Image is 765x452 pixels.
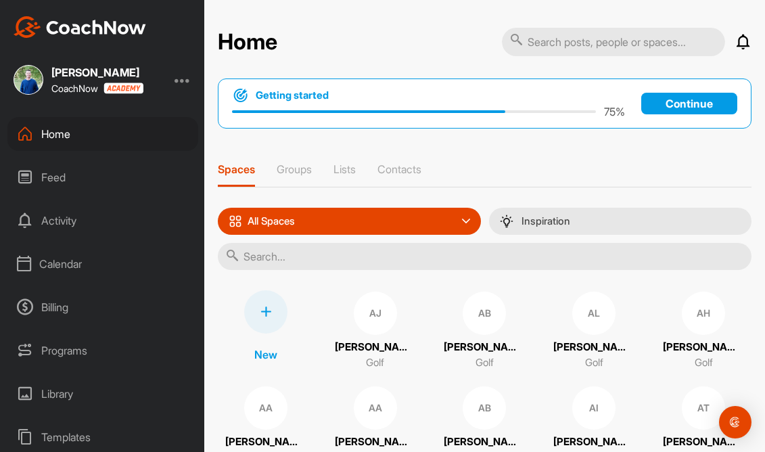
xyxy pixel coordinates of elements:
p: [PERSON_NAME] [444,434,525,450]
p: Spaces [218,162,255,176]
a: AL[PERSON_NAME]Golf [546,290,642,371]
div: Activity [7,204,198,238]
p: [PERSON_NAME] [335,340,416,355]
div: AB [463,386,506,430]
p: Lists [333,162,356,176]
input: Search... [218,243,751,270]
div: Home [7,117,198,151]
div: Billing [7,290,198,324]
div: [PERSON_NAME] [51,67,143,78]
input: Search posts, people or spaces... [502,28,725,56]
h1: Getting started [256,88,329,103]
p: Golf [476,355,494,371]
div: AJ [354,292,397,335]
img: menuIcon [500,214,513,228]
p: New [254,346,277,363]
p: 75 % [604,104,625,120]
div: AL [572,292,616,335]
div: Feed [7,160,198,194]
img: CoachNow acadmey [103,83,143,94]
p: [PERSON_NAME] [663,434,744,450]
div: Open Intercom Messenger [719,406,751,438]
p: Contacts [377,162,421,176]
div: AT [682,386,725,430]
p: Inspiration [521,216,570,227]
img: square_fd53c66825839139679d5f1caa6e2e87.jpg [14,65,43,95]
p: Golf [366,355,384,371]
p: [PERSON_NAME] [225,434,306,450]
div: AA [244,386,287,430]
p: [PERSON_NAME] [553,434,634,450]
a: AB[PERSON_NAME]Golf [437,290,533,371]
div: AB [463,292,506,335]
a: AH[PERSON_NAME]Golf [655,290,751,371]
p: Golf [585,355,603,371]
a: Continue [641,93,737,114]
div: CoachNow [51,83,143,94]
div: AA [354,386,397,430]
div: Library [7,377,198,411]
p: Groups [277,162,312,176]
div: Programs [7,334,198,367]
p: All Spaces [248,216,295,227]
p: Golf [695,355,713,371]
p: [PERSON_NAME] [444,340,525,355]
div: AH [682,292,725,335]
div: AI [572,386,616,430]
p: [PERSON_NAME] [335,434,416,450]
img: icon [229,214,242,228]
h2: Home [218,29,277,55]
p: [PERSON_NAME] [553,340,634,355]
img: CoachNow [14,16,146,38]
img: bullseye [232,87,249,104]
div: Calendar [7,247,198,281]
a: AJ[PERSON_NAME]Golf [327,290,423,371]
p: [PERSON_NAME] [663,340,744,355]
